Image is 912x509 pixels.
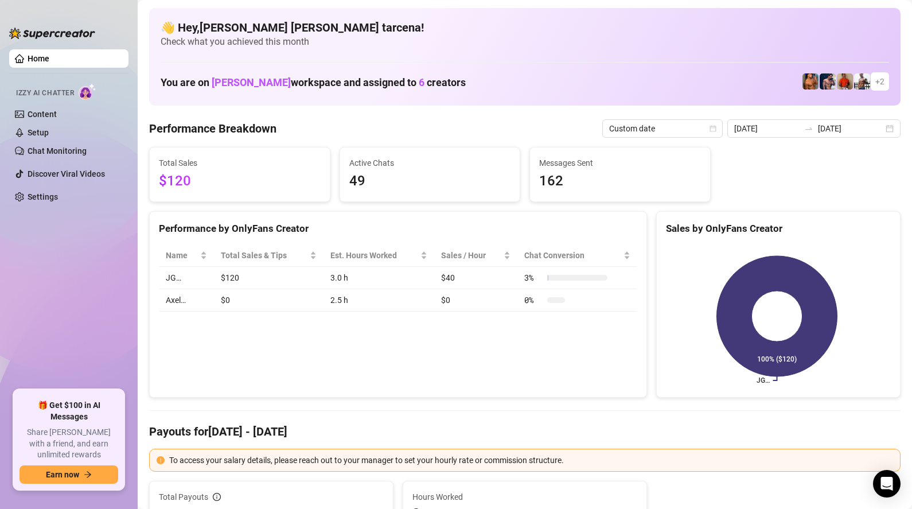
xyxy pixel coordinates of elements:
div: Performance by OnlyFans Creator [159,221,637,236]
span: info-circle [213,493,221,501]
span: Total Sales & Tips [221,249,307,262]
span: Chat Conversion [524,249,621,262]
span: Name [166,249,198,262]
div: To access your salary details, please reach out to your manager to set your hourly rate or commis... [169,454,893,467]
a: Chat Monitoring [28,146,87,156]
a: Content [28,110,57,119]
div: Est. Hours Worked [330,249,418,262]
td: $120 [214,267,324,289]
span: 6 [419,76,424,88]
img: JG [802,73,819,90]
span: $120 [159,170,321,192]
input: Start date [734,122,800,135]
img: JUSTIN [854,73,870,90]
th: Total Sales & Tips [214,244,324,267]
img: Axel [820,73,836,90]
span: Sales / Hour [441,249,502,262]
span: 0 % [524,294,543,306]
input: End date [818,122,883,135]
a: Home [28,54,49,63]
span: Messages Sent [539,157,701,169]
img: AI Chatter [79,83,96,100]
span: Active Chats [349,157,511,169]
td: 2.5 h [324,289,434,312]
th: Name [159,244,214,267]
span: to [804,124,813,133]
td: Axel… [159,289,214,312]
h4: 👋 Hey, [PERSON_NAME] [PERSON_NAME] tarcena ! [161,20,889,36]
img: Justin [837,73,853,90]
span: Custom date [609,120,716,137]
button: Earn nowarrow-right [20,465,118,484]
span: Earn now [46,470,79,479]
span: swap-right [804,124,813,133]
div: Open Intercom Messenger [873,470,901,498]
td: $0 [434,289,518,312]
span: 3 % [524,271,543,284]
span: + 2 [875,75,884,88]
a: Discover Viral Videos [28,169,105,178]
td: 3.0 h [324,267,434,289]
span: Total Payouts [159,491,208,503]
span: 🎁 Get $100 in AI Messages [20,400,118,422]
div: Sales by OnlyFans Creator [666,221,891,236]
th: Sales / Hour [434,244,518,267]
img: logo-BBDzfeDw.svg [9,28,95,39]
h4: Performance Breakdown [149,121,276,137]
td: JG… [159,267,214,289]
text: JG… [757,376,770,384]
a: Settings [28,192,58,201]
span: calendar [710,125,716,132]
span: Share [PERSON_NAME] with a friend, and earn unlimited rewards [20,427,118,461]
span: Total Sales [159,157,321,169]
span: 162 [539,170,701,192]
span: Hours Worked [412,491,637,503]
th: Chat Conversion [517,244,637,267]
td: $40 [434,267,518,289]
span: 49 [349,170,511,192]
h1: You are on workspace and assigned to creators [161,76,466,89]
h4: Payouts for [DATE] - [DATE] [149,423,901,440]
span: Izzy AI Chatter [16,88,74,99]
span: [PERSON_NAME] [212,76,291,88]
span: Check what you achieved this month [161,36,889,48]
span: arrow-right [84,471,92,479]
a: Setup [28,128,49,137]
span: exclamation-circle [157,456,165,464]
td: $0 [214,289,324,312]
